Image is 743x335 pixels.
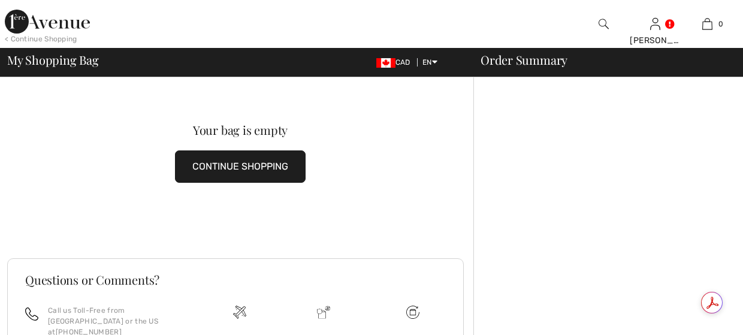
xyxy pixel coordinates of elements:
[406,306,419,319] img: Free shipping on orders over $99
[422,58,437,67] span: EN
[25,274,446,286] h3: Questions or Comments?
[650,18,660,29] a: Sign In
[630,34,681,47] div: [PERSON_NAME]
[5,34,77,44] div: < Continue Shopping
[175,150,306,183] button: CONTINUE SHOPPING
[376,58,395,68] img: Canadian Dollar
[702,17,712,31] img: My Bag
[376,58,415,67] span: CAD
[466,54,736,66] div: Order Summary
[233,306,246,319] img: Free shipping on orders over $99
[7,54,99,66] span: My Shopping Bag
[31,124,450,136] div: Your bag is empty
[599,17,609,31] img: search the website
[650,17,660,31] img: My Info
[718,19,723,29] span: 0
[682,17,733,31] a: 0
[317,306,330,319] img: Delivery is a breeze since we pay the duties!
[25,307,38,321] img: call
[5,10,90,34] img: 1ère Avenue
